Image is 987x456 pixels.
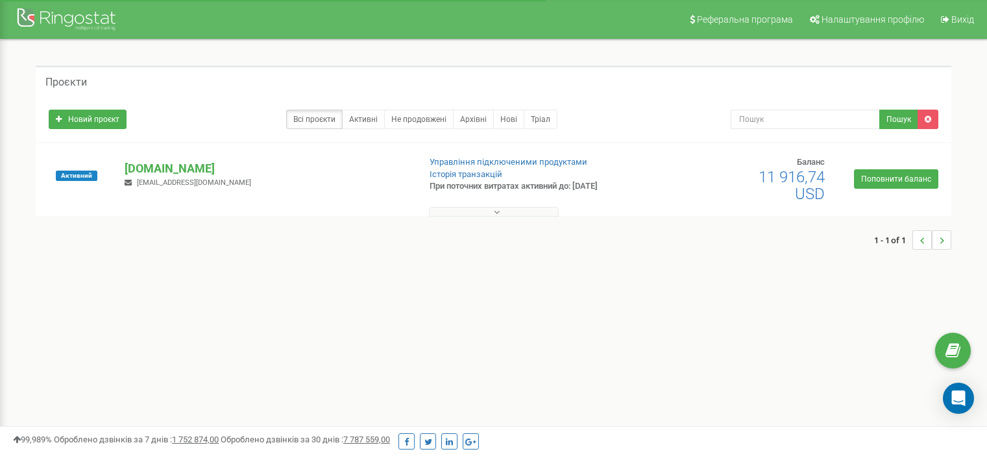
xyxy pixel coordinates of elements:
span: Вихід [951,14,974,25]
input: Пошук [731,110,880,129]
a: Тріал [524,110,557,129]
span: Оброблено дзвінків за 7 днів : [54,435,219,444]
p: При поточних витратах активний до: [DATE] [430,180,637,193]
a: Історія транзакцій [430,169,502,179]
button: Пошук [879,110,918,129]
a: Всі проєкти [286,110,343,129]
span: 1 - 1 of 1 [874,230,912,250]
span: Баланс [797,157,825,167]
a: Управління підключеними продуктами [430,157,587,167]
span: 11 916,74 USD [759,168,825,203]
span: Налаштування профілю [822,14,924,25]
p: [DOMAIN_NAME] [125,160,408,177]
a: Нові [493,110,524,129]
span: 99,989% [13,435,52,444]
a: Архівні [453,110,494,129]
div: Open Intercom Messenger [943,383,974,414]
a: Поповнити баланс [854,169,938,189]
span: Активний [56,171,97,181]
u: 1 752 874,00 [172,435,219,444]
span: Реферальна програма [697,14,793,25]
span: Оброблено дзвінків за 30 днів : [221,435,390,444]
h5: Проєкти [45,77,87,88]
u: 7 787 559,00 [343,435,390,444]
a: Активні [342,110,385,129]
span: [EMAIL_ADDRESS][DOMAIN_NAME] [137,178,251,187]
a: Новий проєкт [49,110,127,129]
nav: ... [874,217,951,263]
a: Не продовжені [384,110,454,129]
